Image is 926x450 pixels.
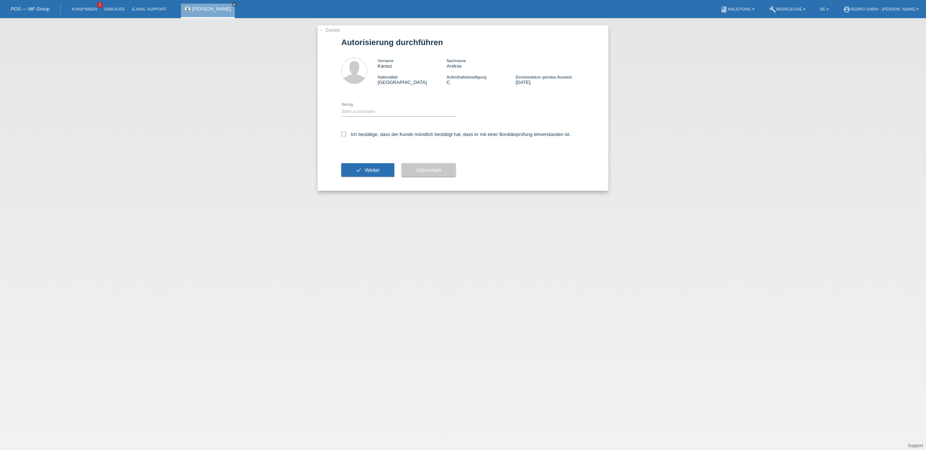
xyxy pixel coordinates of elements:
label: Ich bestätige, dass der Kunde mündlich bestätigt hat, dass er mit einer Bonitätsprüfung einversta... [341,132,571,137]
a: account_circleRedro GmbH - [PERSON_NAME] ▾ [840,7,922,11]
div: C [447,74,516,85]
a: Kund*innen [68,7,101,11]
span: 2 [97,2,103,8]
a: buildWerkzeuge ▾ [765,7,809,11]
a: POS — MF Group [11,6,49,12]
a: [PERSON_NAME] [192,6,231,12]
i: check [356,167,362,173]
a: DE ▾ [816,7,832,11]
a: Support [908,443,923,448]
a: bookAnleitung ▾ [717,7,758,11]
span: Nationalität [378,75,398,79]
button: Abbrechen [402,163,456,177]
a: close [232,2,237,7]
i: build [769,6,776,13]
span: Aufenthaltsbewilligung [447,75,486,79]
span: Nachname [447,59,466,63]
span: Vorname [378,59,394,63]
div: [GEOGRAPHIC_DATA] [378,74,447,85]
div: Karasz [378,58,447,69]
i: close [233,3,236,6]
h1: Autorisierung durchführen [341,38,585,47]
a: Einkäufe [101,7,128,11]
i: book [720,6,728,13]
button: check Weiter [341,163,394,177]
a: E-Mail Support [129,7,170,11]
span: Weiter [365,167,380,173]
span: Abbrechen [416,167,441,173]
div: [DATE] [516,74,585,85]
span: Einreisedatum gemäss Ausweis [516,75,572,79]
i: account_circle [843,6,850,13]
div: Andras [447,58,516,69]
a: ← Zurück [319,27,340,33]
